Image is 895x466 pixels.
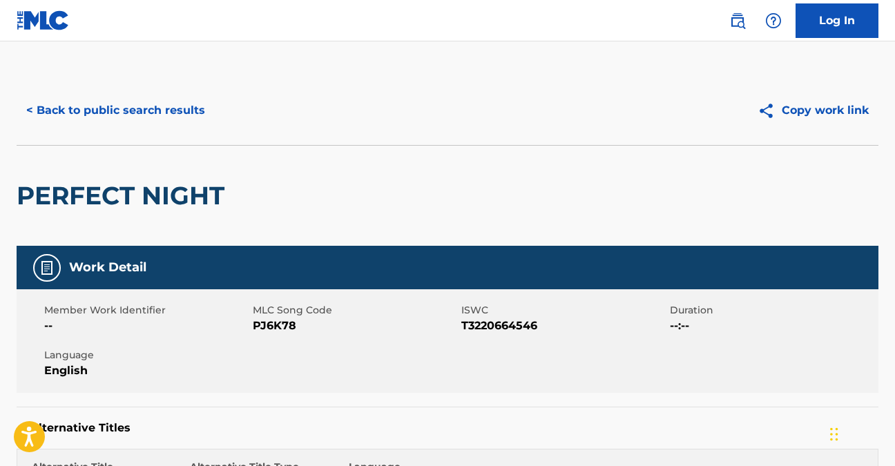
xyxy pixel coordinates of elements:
h5: Alternative Titles [30,421,865,435]
span: English [44,362,249,379]
span: T3220664546 [461,318,666,334]
button: < Back to public search results [17,93,215,128]
h5: Work Detail [69,260,146,275]
span: Member Work Identifier [44,303,249,318]
img: Work Detail [39,260,55,276]
div: Drag [830,414,838,455]
span: Duration [670,303,875,318]
span: --:-- [670,318,875,334]
img: Copy work link [758,102,782,119]
div: Help [760,7,787,35]
span: ISWC [461,303,666,318]
span: Language [44,348,249,362]
button: Copy work link [748,93,878,128]
a: Public Search [724,7,751,35]
span: -- [44,318,249,334]
a: Log In [796,3,878,38]
span: PJ6K78 [253,318,458,334]
img: MLC Logo [17,10,70,30]
h2: PERFECT NIGHT [17,180,231,211]
span: MLC Song Code [253,303,458,318]
img: search [729,12,746,29]
img: help [765,12,782,29]
iframe: Chat Widget [826,400,895,466]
